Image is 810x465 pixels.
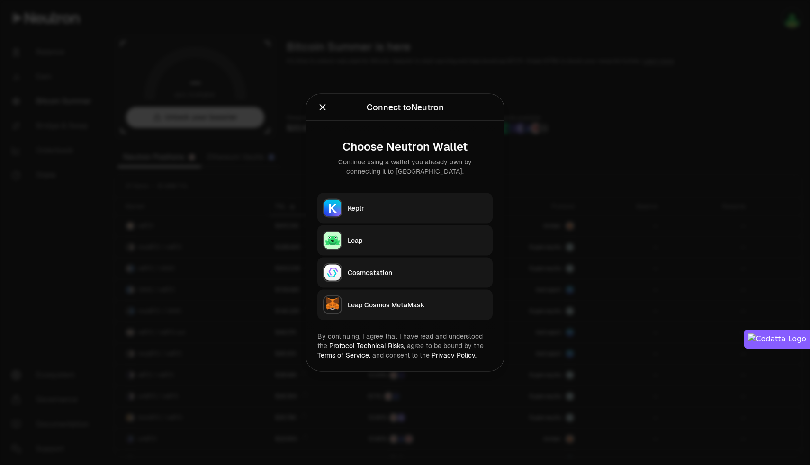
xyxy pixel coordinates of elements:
button: KeplrKeplr [317,193,493,224]
img: Cosmostation [324,264,341,281]
img: Keplr [324,200,341,217]
div: Keplr [348,204,487,213]
div: Cosmostation [348,268,487,277]
img: Leap Cosmos MetaMask [324,296,341,313]
button: Leap Cosmos MetaMaskLeap Cosmos MetaMask [317,290,493,320]
button: CosmostationCosmostation [317,258,493,288]
div: Leap Cosmos MetaMask [348,300,487,310]
div: By continuing, I agree that I have read and understood the agree to be bound by the and consent t... [317,331,493,360]
div: Connect to Neutron [367,101,444,114]
a: Protocol Technical Risks, [329,341,405,350]
div: Leap [348,236,487,245]
img: Leap [324,232,341,249]
a: Terms of Service, [317,351,370,359]
div: Continue using a wallet you already own by connecting it to [GEOGRAPHIC_DATA]. [325,157,485,176]
a: Privacy Policy. [432,351,477,359]
button: LeapLeap [317,225,493,256]
div: Choose Neutron Wallet [325,140,485,153]
button: Close [317,101,328,114]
